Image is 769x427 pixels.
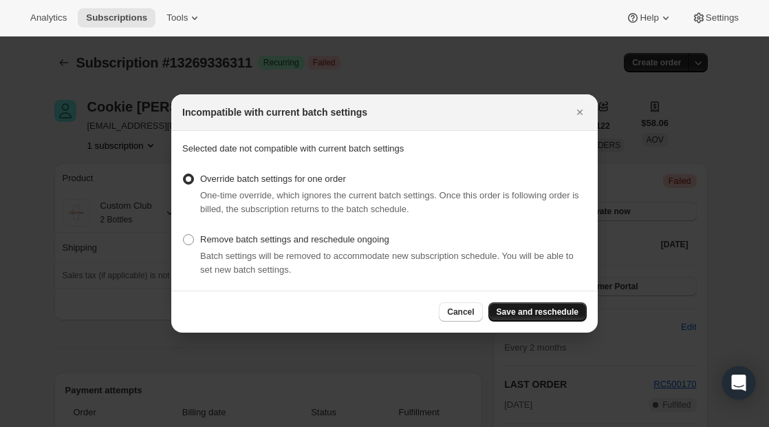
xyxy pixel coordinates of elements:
button: Subscriptions [78,8,155,28]
span: Analytics [30,12,67,23]
button: Save and reschedule [488,302,587,322]
span: Selected date not compatible with current batch settings [182,143,404,154]
span: Save and reschedule [497,306,578,317]
span: Help [640,12,658,23]
h2: Incompatible with current batch settings [182,105,367,119]
span: Override batch settings for one order [200,174,346,184]
span: Cancel [447,306,474,317]
span: Remove batch settings and reschedule ongoing [200,234,389,244]
button: Help [618,8,680,28]
span: One-time override, which ignores the current batch settings. Once this order is following order i... [200,190,579,214]
button: Analytics [22,8,75,28]
button: Tools [158,8,210,28]
button: Settings [684,8,747,28]
span: Batch settings will be removed to accommodate new subscription schedule. You will be able to set ... [200,251,574,275]
span: Tools [166,12,188,23]
span: Subscriptions [86,12,147,23]
div: Open Intercom Messenger [722,366,755,399]
button: Close [570,103,589,122]
button: Cancel [439,302,482,322]
span: Settings [706,12,739,23]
